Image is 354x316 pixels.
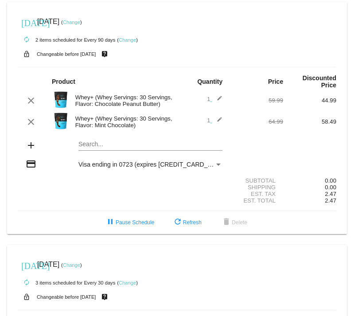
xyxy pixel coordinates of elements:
[212,95,222,106] mat-icon: edit
[21,48,32,60] mat-icon: lock_open
[283,118,336,125] div: 58.49
[78,141,222,148] input: Search...
[21,17,32,27] mat-icon: [DATE]
[63,20,80,25] a: Change
[26,117,36,127] mat-icon: clear
[325,197,336,204] span: 2.47
[207,117,222,124] span: 1
[26,140,36,151] mat-icon: add
[78,161,222,168] mat-select: Payment Method
[105,217,116,228] mat-icon: pause
[52,112,70,130] img: Image-1-Carousel-Whey-2lb-Mint-Chocolate-no-badge-Transp.png
[78,161,227,168] span: Visa ending in 0723 (expires [CREDIT_CARD_DATA])
[165,215,209,230] button: Refresh
[230,177,283,184] div: Subtotal
[221,219,247,226] span: Delete
[230,97,283,104] div: 59.99
[119,37,136,43] a: Change
[230,118,283,125] div: 64.99
[172,219,202,226] span: Refresh
[99,291,110,303] mat-icon: live_help
[212,117,222,127] mat-icon: edit
[214,215,254,230] button: Delete
[18,37,115,43] small: 2 items scheduled for Every 90 days
[71,115,177,129] div: Whey+ (Whey Servings: 30 Servings, Flavor: Mint Chocolate)
[63,262,80,268] a: Change
[26,95,36,106] mat-icon: clear
[52,78,75,85] strong: Product
[98,215,161,230] button: Pause Schedule
[21,260,32,270] mat-icon: [DATE]
[61,262,82,268] small: ( )
[71,94,177,107] div: Whey+ (Whey Servings: 30 Servings, Flavor: Chocolate Peanut Butter)
[37,294,96,300] small: Changeable before [DATE]
[52,91,70,109] img: Image-1-Carousel-Whey-2lb-CPB-1000x1000-NEWEST.png
[172,217,183,228] mat-icon: refresh
[21,277,32,288] mat-icon: autorenew
[325,191,336,197] span: 2.47
[105,219,154,226] span: Pause Schedule
[283,97,336,104] div: 44.99
[61,20,82,25] small: ( )
[303,74,336,89] strong: Discounted Price
[99,48,110,60] mat-icon: live_help
[21,291,32,303] mat-icon: lock_open
[18,280,115,285] small: 3 items scheduled for Every 30 days
[119,280,136,285] a: Change
[37,51,96,57] small: Changeable before [DATE]
[117,37,138,43] small: ( )
[21,35,32,45] mat-icon: autorenew
[268,78,283,85] strong: Price
[325,184,336,191] span: 0.00
[207,96,222,102] span: 1
[117,280,138,285] small: ( )
[283,177,336,184] div: 0.00
[221,217,232,228] mat-icon: delete
[230,197,283,204] div: Est. Total
[230,191,283,197] div: Est. Tax
[197,78,222,85] strong: Quantity
[26,159,36,169] mat-icon: credit_card
[230,184,283,191] div: Shipping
